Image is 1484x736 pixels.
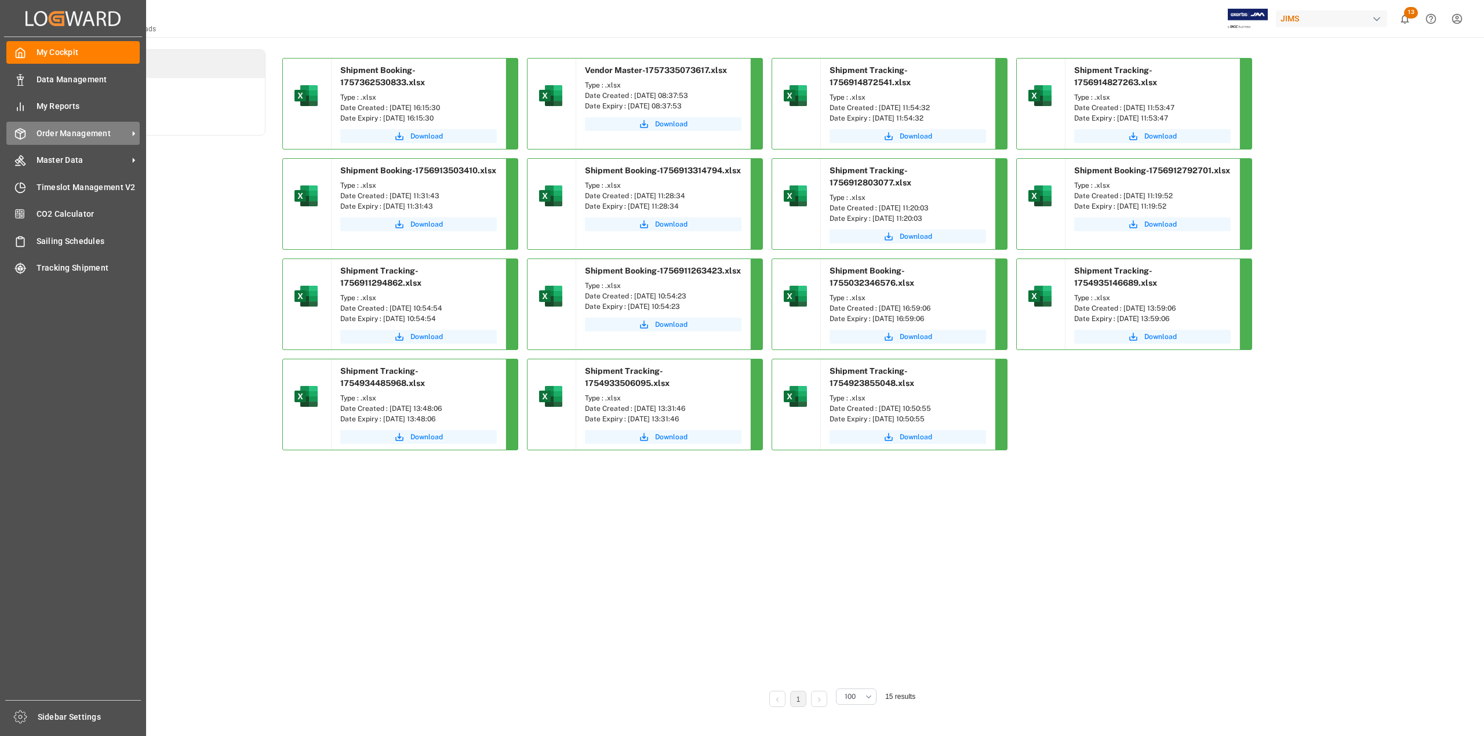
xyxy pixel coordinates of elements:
[1228,9,1268,29] img: Exertis%20JAM%20-%20Email%20Logo.jpg_1722504956.jpg
[53,78,265,107] a: Tasks
[585,90,741,101] div: Date Created : [DATE] 08:37:53
[340,330,497,344] button: Download
[1074,113,1231,123] div: Date Expiry : [DATE] 11:53:47
[885,693,915,701] span: 15 results
[781,82,809,110] img: microsoft-excel-2019--v1.png
[830,266,914,287] span: Shipment Booking-1755032346576.xlsx
[830,314,986,324] div: Date Expiry : [DATE] 16:59:06
[37,235,140,247] span: Sailing Schedules
[292,82,320,110] img: microsoft-excel-2019--v1.png
[410,131,443,141] span: Download
[655,219,688,229] span: Download
[655,319,688,330] span: Download
[6,203,140,225] a: CO2 Calculator
[340,113,497,123] div: Date Expiry : [DATE] 16:15:30
[340,191,497,201] div: Date Created : [DATE] 11:31:43
[1074,201,1231,212] div: Date Expiry : [DATE] 11:19:52
[1276,8,1392,30] button: JIMS
[811,691,827,707] li: Next Page
[1144,219,1177,229] span: Download
[1074,191,1231,201] div: Date Created : [DATE] 11:19:52
[830,414,986,424] div: Date Expiry : [DATE] 10:50:55
[585,414,741,424] div: Date Expiry : [DATE] 13:31:46
[830,129,986,143] button: Download
[6,176,140,198] a: Timeslot Management V2
[340,403,497,414] div: Date Created : [DATE] 13:48:06
[796,695,801,704] a: 1
[37,74,140,86] span: Data Management
[585,291,741,301] div: Date Created : [DATE] 10:54:23
[340,103,497,113] div: Date Created : [DATE] 16:15:30
[410,331,443,342] span: Download
[340,92,497,103] div: Type : .xlsx
[781,182,809,210] img: microsoft-excel-2019--v1.png
[900,432,932,442] span: Download
[410,432,443,442] span: Download
[537,382,565,410] img: microsoft-excel-2019--v1.png
[585,166,741,175] span: Shipment Booking-1756913314794.xlsx
[830,229,986,243] button: Download
[537,282,565,310] img: microsoft-excel-2019--v1.png
[1074,330,1231,344] button: Download
[340,430,497,444] button: Download
[1074,217,1231,231] a: Download
[900,231,932,242] span: Download
[1026,182,1054,210] img: microsoft-excel-2019--v1.png
[585,180,741,191] div: Type : .xlsx
[37,46,140,59] span: My Cockpit
[537,82,565,110] img: microsoft-excel-2019--v1.png
[1074,303,1231,314] div: Date Created : [DATE] 13:59:06
[340,366,425,388] span: Shipment Tracking-1754934485968.xlsx
[655,119,688,129] span: Download
[830,330,986,344] button: Download
[1392,6,1418,32] button: show 13 new notifications
[781,282,809,310] img: microsoft-excel-2019--v1.png
[585,117,741,131] button: Download
[1144,331,1177,342] span: Download
[830,366,914,388] span: Shipment Tracking-1754923855048.xlsx
[585,318,741,331] button: Download
[410,219,443,229] span: Download
[292,382,320,410] img: microsoft-excel-2019--v1.png
[537,182,565,210] img: microsoft-excel-2019--v1.png
[1074,266,1157,287] span: Shipment Tracking-1754935146689.xlsx
[37,154,128,166] span: Master Data
[900,331,932,342] span: Download
[585,366,670,388] span: Shipment Tracking-1754933506095.xlsx
[53,107,265,135] a: Activity
[1418,6,1444,32] button: Help Center
[1074,180,1231,191] div: Type : .xlsx
[6,257,140,279] a: Tracking Shipment
[37,100,140,112] span: My Reports
[830,393,986,403] div: Type : .xlsx
[6,68,140,90] a: Data Management
[6,229,140,252] a: Sailing Schedules
[37,262,140,274] span: Tracking Shipment
[340,129,497,143] button: Download
[585,217,741,231] a: Download
[1144,131,1177,141] span: Download
[53,50,265,78] li: Downloads
[1074,92,1231,103] div: Type : .xlsx
[830,403,986,414] div: Date Created : [DATE] 10:50:55
[790,691,806,707] li: 1
[292,182,320,210] img: microsoft-excel-2019--v1.png
[830,65,911,87] span: Shipment Tracking-1756914872541.xlsx
[1074,103,1231,113] div: Date Created : [DATE] 11:53:47
[1074,129,1231,143] button: Download
[830,293,986,303] div: Type : .xlsx
[340,303,497,314] div: Date Created : [DATE] 10:54:54
[830,213,986,224] div: Date Expiry : [DATE] 11:20:03
[585,201,741,212] div: Date Expiry : [DATE] 11:28:34
[655,432,688,442] span: Download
